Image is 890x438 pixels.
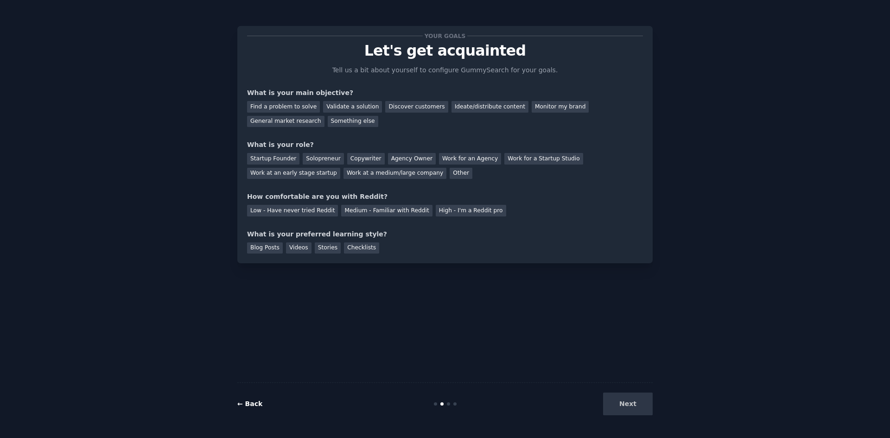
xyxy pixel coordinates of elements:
[286,242,311,254] div: Videos
[385,101,448,113] div: Discover customers
[344,242,379,254] div: Checklists
[423,31,467,41] span: Your goals
[532,101,589,113] div: Monitor my brand
[436,205,506,216] div: High - I'm a Reddit pro
[328,116,378,127] div: Something else
[247,101,320,113] div: Find a problem to solve
[504,153,583,165] div: Work for a Startup Studio
[450,168,472,179] div: Other
[323,101,382,113] div: Validate a solution
[347,153,385,165] div: Copywriter
[247,88,643,98] div: What is your main objective?
[247,43,643,59] p: Let's get acquainted
[247,229,643,239] div: What is your preferred learning style?
[451,101,528,113] div: Ideate/distribute content
[343,168,446,179] div: Work at a medium/large company
[439,153,501,165] div: Work for an Agency
[237,400,262,407] a: ← Back
[247,140,643,150] div: What is your role?
[328,65,562,75] p: Tell us a bit about yourself to configure GummySearch for your goals.
[247,168,340,179] div: Work at an early stage startup
[341,205,432,216] div: Medium - Familiar with Reddit
[247,192,643,202] div: How comfortable are you with Reddit?
[247,242,283,254] div: Blog Posts
[388,153,436,165] div: Agency Owner
[315,242,341,254] div: Stories
[247,205,338,216] div: Low - Have never tried Reddit
[303,153,343,165] div: Solopreneur
[247,116,324,127] div: General market research
[247,153,299,165] div: Startup Founder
